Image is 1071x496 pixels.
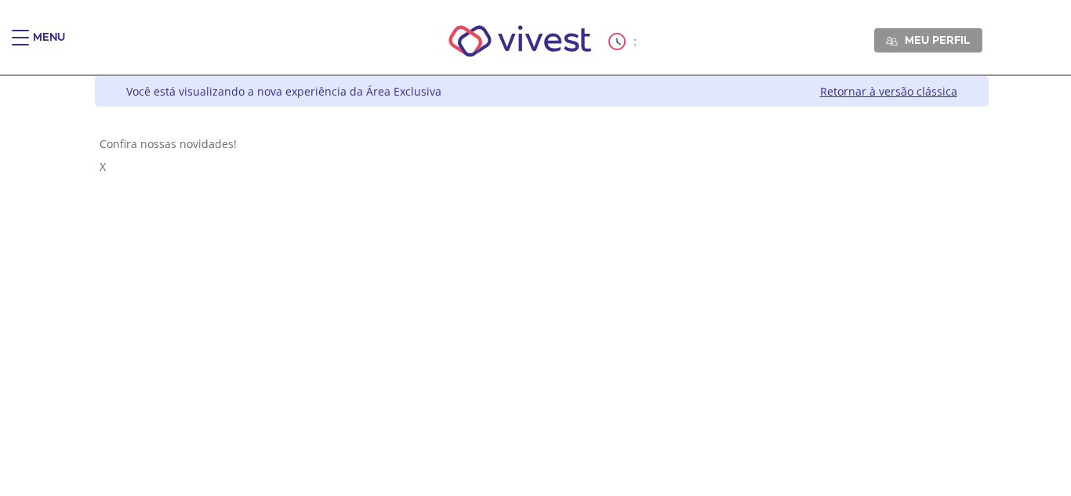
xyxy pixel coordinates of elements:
a: Retornar à versão clássica [820,84,957,99]
div: Menu [33,30,65,61]
div: Você está visualizando a nova experiência da Área Exclusiva [126,84,441,99]
span: X [100,159,106,174]
img: Vivest [431,8,609,74]
div: Confira nossas novidades! [100,136,984,151]
a: Meu perfil [874,28,982,52]
div: : [608,33,640,50]
span: Meu perfil [905,33,970,47]
div: Vivest [83,76,989,496]
img: Meu perfil [886,35,898,47]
